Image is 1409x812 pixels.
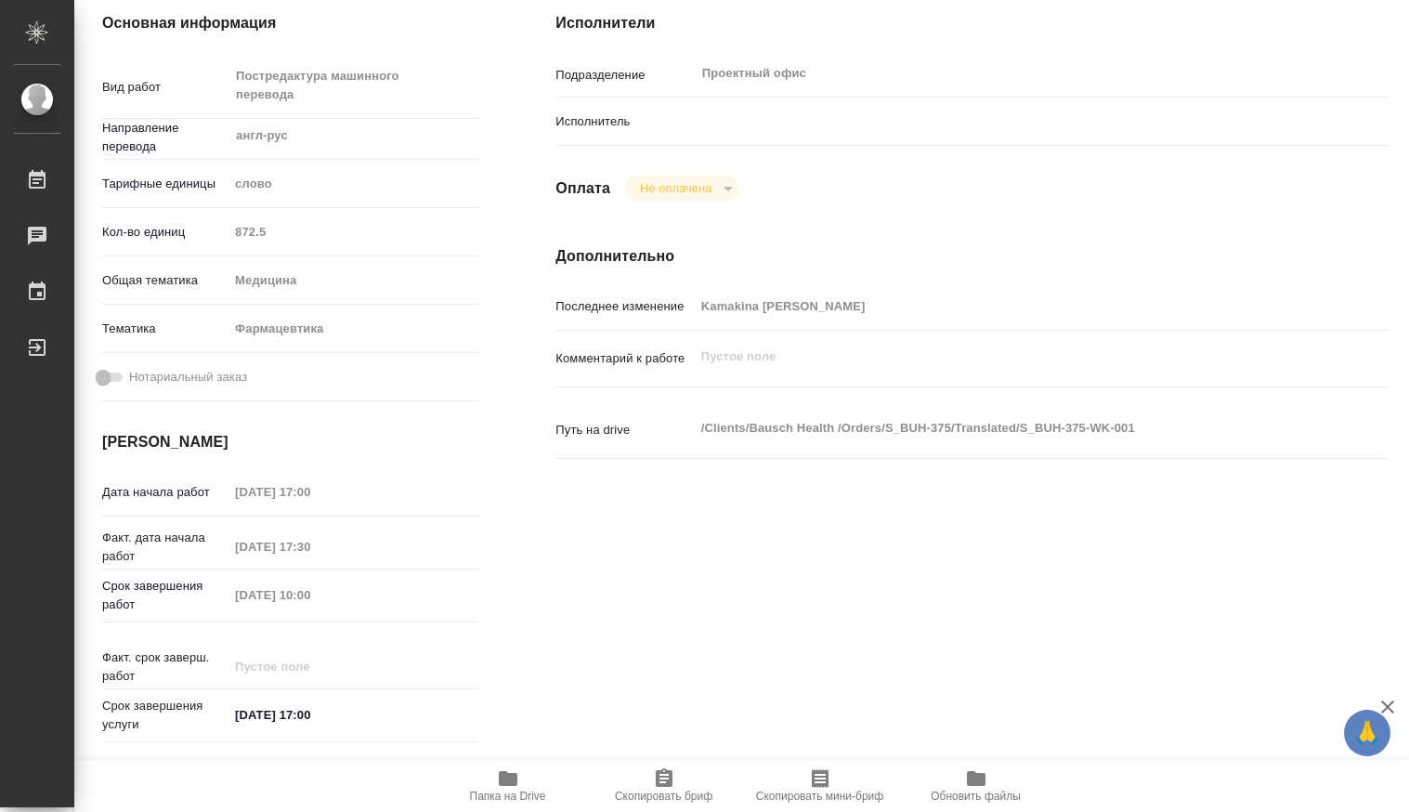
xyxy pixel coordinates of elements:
h4: Исполнители [555,12,1389,34]
p: Дата начала работ [102,483,228,502]
h4: [PERSON_NAME] [102,431,481,453]
p: Кол-во единиц [102,223,228,242]
p: Срок завершения услуги [102,697,228,734]
div: Фармацевтика [228,313,481,345]
p: Факт. дата начала работ [102,529,228,566]
p: Общая тематика [102,271,228,290]
span: Скопировать бриф [615,790,712,803]
h4: Основная информация [102,12,481,34]
input: ✎ Введи что-нибудь [228,701,391,728]
button: Скопировать бриф [586,760,742,812]
input: Пустое поле [228,653,391,680]
button: Папка на Drive [430,760,586,812]
p: Вид работ [102,78,228,97]
input: Пустое поле [228,478,391,505]
div: Не оплачена [625,176,739,201]
button: Обновить файлы [898,760,1054,812]
span: Папка на Drive [470,790,546,803]
p: Тарифные единицы [102,175,228,193]
h4: Оплата [555,177,610,200]
p: Исполнитель [555,112,694,131]
p: Срок завершения работ [102,577,228,614]
span: Обновить файлы [931,790,1021,803]
div: слово [228,168,481,200]
p: Последнее изменение [555,297,694,316]
p: Подразделение [555,66,694,85]
span: 🙏 [1351,714,1383,753]
button: Скопировать мини-бриф [742,760,898,812]
span: Нотариальный заказ [129,368,247,386]
p: Факт. срок заверш. работ [102,648,228,686]
p: Тематика [102,320,228,338]
span: Скопировать мини-бриф [756,790,883,803]
input: Пустое поле [228,218,481,245]
textarea: /Clients/Bausch Health /Orders/S_BUH-375/Translated/S_BUH-375-WK-001 [695,413,1319,444]
p: Комментарий к работе [555,349,694,368]
h4: Дополнительно [555,245,1389,268]
p: Путь на drive [555,421,694,439]
p: Направление перевода [102,119,228,156]
input: Пустое поле [695,293,1319,320]
button: 🙏 [1344,710,1390,756]
input: Пустое поле [228,582,391,609]
input: Пустое поле [228,533,391,560]
button: Не оплачена [634,180,717,196]
div: Медицина [228,265,481,296]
